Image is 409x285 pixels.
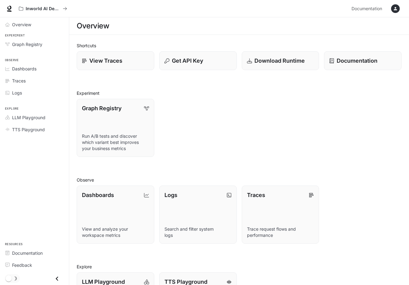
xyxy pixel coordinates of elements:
a: Graph Registry [2,39,66,50]
span: Documentation [12,250,43,256]
a: Graph RegistryRun A/B tests and discover which variant best improves your business metrics [77,99,154,157]
span: LLM Playground [12,114,45,121]
span: Documentation [351,5,382,13]
a: TracesTrace request flows and performance [242,186,319,244]
span: Overview [12,21,31,28]
button: Get API Key [159,51,237,70]
span: Graph Registry [12,41,42,48]
p: Run A/B tests and discover which variant best improves your business metrics [82,133,149,152]
p: Traces [247,191,265,199]
a: DashboardsView and analyze your workspace metrics [77,186,154,244]
a: LLM Playground [2,112,66,123]
a: Documentation [324,51,402,70]
span: TTS Playground [12,126,45,133]
p: Download Runtime [254,57,305,65]
span: Feedback [12,262,32,268]
p: Trace request flows and performance [247,226,314,238]
p: Get API Key [172,57,203,65]
a: Documentation [349,2,387,15]
h2: Observe [77,177,402,183]
span: Logs [12,90,22,96]
button: All workspaces [16,2,70,15]
a: Logs [2,87,66,98]
p: Documentation [337,57,377,65]
a: View Traces [77,51,154,70]
button: Close drawer [50,272,64,285]
p: Graph Registry [82,104,121,112]
h2: Explore [77,263,402,270]
h1: Overview [77,20,109,32]
a: Feedback [2,260,66,270]
a: Dashboards [2,63,66,74]
a: LogsSearch and filter system logs [159,186,237,244]
span: Dashboards [12,65,36,72]
span: Traces [12,78,26,84]
p: View and analyze your workspace metrics [82,226,149,238]
h2: Experiment [77,90,402,96]
p: Logs [164,191,177,199]
p: View Traces [89,57,122,65]
span: Dark mode toggle [6,275,12,282]
a: Download Runtime [242,51,319,70]
a: TTS Playground [2,124,66,135]
h2: Shortcuts [77,42,402,49]
a: Overview [2,19,66,30]
p: Dashboards [82,191,114,199]
a: Documentation [2,248,66,258]
p: Inworld AI Demos [26,6,60,11]
a: Traces [2,75,66,86]
p: Search and filter system logs [164,226,232,238]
